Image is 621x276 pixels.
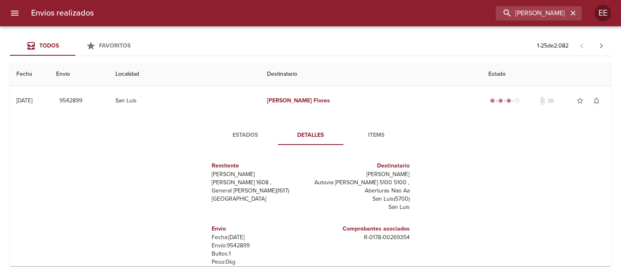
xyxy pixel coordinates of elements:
p: R - 0178 - 00269354 [314,233,410,242]
p: 1 - 25 de 2.082 [537,42,569,50]
span: Favoritos [99,42,131,49]
th: Estado [482,63,611,86]
p: San Luis [314,203,410,211]
th: Fecha [10,63,50,86]
p: San Luis ( 5700 ) [314,195,410,203]
p: General [PERSON_NAME] ( 1617 ) [212,187,307,195]
span: Detalles [283,130,339,140]
button: menu [5,3,25,23]
input: buscar [496,6,568,20]
p: [PERSON_NAME] [314,170,410,179]
p: [PERSON_NAME] [212,170,307,179]
div: Abrir información de usuario [595,5,611,21]
p: Fecha: [DATE] [212,233,307,242]
button: Activar notificaciones [588,93,605,109]
em: Flores [314,97,330,104]
div: Tabs detalle de guia [212,125,409,145]
span: star_border [576,97,584,105]
span: Pagina siguiente [592,36,611,56]
p: [PERSON_NAME] 1608 , [212,179,307,187]
th: Localidad [109,63,260,86]
th: Destinatario [260,63,482,86]
button: 9542899 [56,93,86,109]
span: radio_button_checked [498,98,503,103]
p: Autovia [PERSON_NAME] 5100 5100 , Aberturas Nao Aa [314,179,410,195]
em: [PERSON_NAME] [267,97,312,104]
th: Envio [50,63,109,86]
sup: 3 [248,266,250,271]
div: En viaje [488,97,521,105]
span: Estados [217,130,273,140]
h6: Destinatario [314,161,410,170]
div: Tabs Envios [10,36,141,56]
span: Todos [39,42,59,49]
span: Pagina anterior [572,41,592,50]
h6: Envios realizados [31,7,94,20]
div: [DATE] [16,97,32,104]
span: 9542899 [59,96,82,106]
span: No tiene documentos adjuntos [538,97,546,105]
div: EE [595,5,611,21]
h6: Remitente [212,161,307,170]
p: Bultos: 1 [212,250,307,258]
span: radio_button_checked [506,98,511,103]
span: radio_button_unchecked [515,98,519,103]
span: No tiene pedido asociado [546,97,555,105]
td: San Luis [109,86,260,115]
button: Agregar a favoritos [572,93,588,109]
h6: Envio [212,224,307,233]
h6: Comprobantes asociados [314,224,410,233]
span: radio_button_checked [490,98,495,103]
span: Items [348,130,404,140]
p: [GEOGRAPHIC_DATA] [212,195,307,203]
p: Peso: 0 kg [212,258,307,266]
p: Envío: 9542899 [212,242,307,250]
span: notifications_none [592,97,601,105]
